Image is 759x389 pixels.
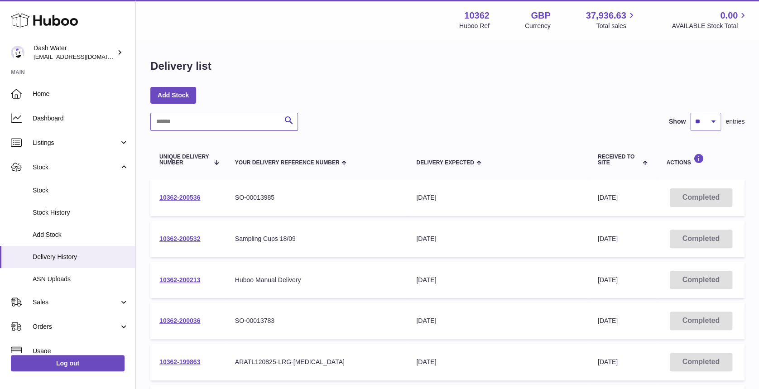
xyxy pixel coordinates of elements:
a: Add Stock [150,87,196,103]
a: 10362-200536 [159,194,200,201]
h1: Delivery list [150,59,211,73]
span: Stock History [33,208,129,217]
a: 0.00 AVAILABLE Stock Total [672,10,748,30]
a: Log out [11,355,125,371]
span: [DATE] [598,276,618,283]
div: Currency [525,22,551,30]
span: [DATE] [598,358,618,365]
span: Sales [33,298,119,307]
div: [DATE] [416,317,580,325]
span: [DATE] [598,235,618,242]
span: Home [33,90,129,98]
span: [EMAIL_ADDRESS][DOMAIN_NAME] [34,53,133,60]
div: [DATE] [416,358,580,366]
a: 37,936.63 Total sales [586,10,636,30]
span: Add Stock [33,231,129,239]
img: bea@dash-water.com [11,46,24,59]
span: Unique Delivery Number [159,154,209,166]
div: SO-00013985 [235,193,399,202]
div: Dash Water [34,44,115,61]
a: 10362-200532 [159,235,200,242]
a: 10362-200036 [159,317,200,324]
span: Listings [33,139,119,147]
a: 10362-200213 [159,276,200,283]
span: Dashboard [33,114,129,123]
span: Received to Site [598,154,640,166]
span: entries [725,117,745,126]
span: [DATE] [598,194,618,201]
span: Delivery Expected [416,160,474,166]
span: 37,936.63 [586,10,626,22]
span: ASN Uploads [33,275,129,283]
span: Delivery History [33,253,129,261]
span: Stock [33,163,119,172]
div: Actions [666,154,735,166]
a: 10362-199863 [159,358,200,365]
span: Usage [33,347,129,355]
label: Show [669,117,686,126]
div: [DATE] [416,235,580,243]
span: Stock [33,186,129,195]
strong: 10362 [464,10,490,22]
span: Total sales [596,22,636,30]
div: Sampling Cups 18/09 [235,235,399,243]
span: Your Delivery Reference Number [235,160,340,166]
div: [DATE] [416,193,580,202]
div: [DATE] [416,276,580,284]
span: 0.00 [720,10,738,22]
div: SO-00013783 [235,317,399,325]
strong: GBP [531,10,550,22]
div: Huboo Manual Delivery [235,276,399,284]
div: Huboo Ref [459,22,490,30]
span: AVAILABLE Stock Total [672,22,748,30]
span: [DATE] [598,317,618,324]
div: ARATL120825-LRG-[MEDICAL_DATA] [235,358,399,366]
span: Orders [33,322,119,331]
